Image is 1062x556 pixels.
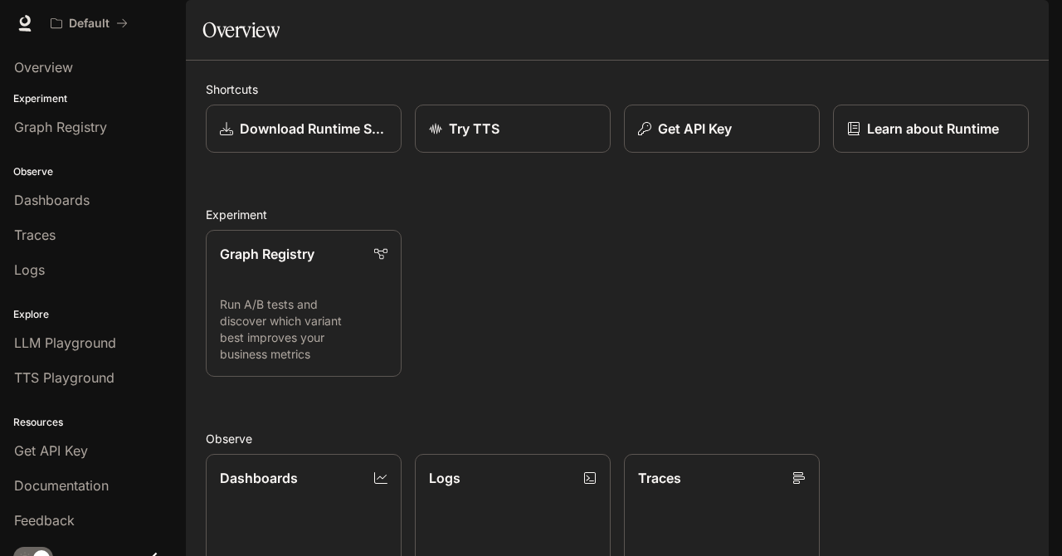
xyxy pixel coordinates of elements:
[206,230,402,377] a: Graph RegistryRun A/B tests and discover which variant best improves your business metrics
[638,468,681,488] p: Traces
[833,105,1029,153] a: Learn about Runtime
[867,119,999,139] p: Learn about Runtime
[206,105,402,153] a: Download Runtime SDK
[69,17,110,31] p: Default
[220,244,314,264] p: Graph Registry
[206,430,1029,447] h2: Observe
[240,119,387,139] p: Download Runtime SDK
[449,119,499,139] p: Try TTS
[220,468,298,488] p: Dashboards
[658,119,732,139] p: Get API Key
[206,206,1029,223] h2: Experiment
[43,7,135,40] button: All workspaces
[220,296,387,363] p: Run A/B tests and discover which variant best improves your business metrics
[429,468,460,488] p: Logs
[624,105,820,153] button: Get API Key
[415,105,611,153] a: Try TTS
[202,13,280,46] h1: Overview
[206,80,1029,98] h2: Shortcuts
